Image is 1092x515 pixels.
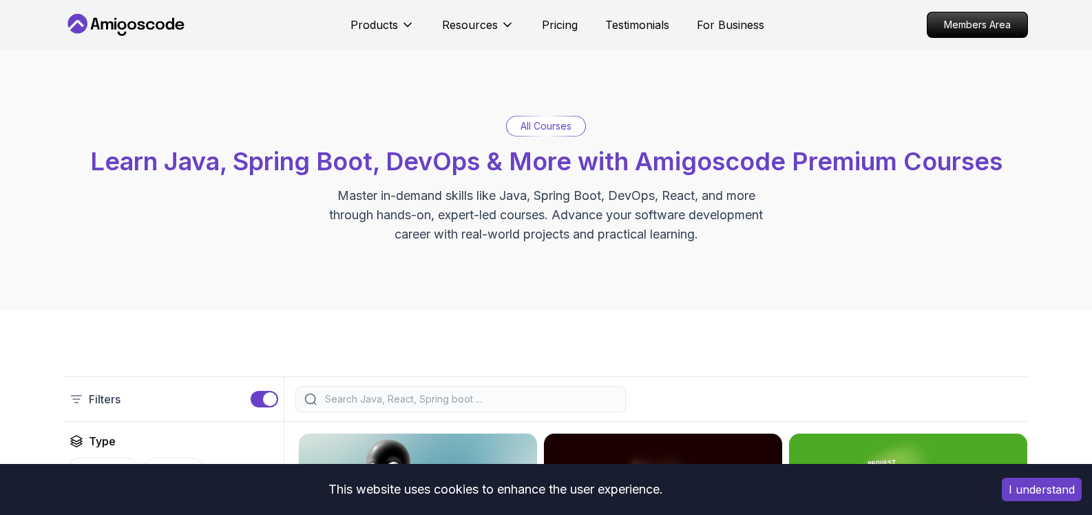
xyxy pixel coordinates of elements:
[605,17,669,33] a: Testimonials
[315,186,777,244] p: Master in-demand skills like Java, Spring Boot, DevOps, React, and more through hands-on, expert-...
[697,17,764,33] a: For Business
[1002,478,1082,501] button: Accept cookies
[90,146,1002,176] span: Learn Java, Spring Boot, DevOps & More with Amigoscode Premium Courses
[442,17,498,33] p: Resources
[70,458,137,484] button: Course
[521,119,571,133] p: All Courses
[927,12,1027,37] p: Members Area
[542,17,578,33] a: Pricing
[89,391,120,407] p: Filters
[145,458,202,484] button: Build
[322,392,617,406] input: Search Java, React, Spring boot ...
[350,17,398,33] p: Products
[350,17,414,44] button: Products
[442,17,514,44] button: Resources
[10,474,981,505] div: This website uses cookies to enhance the user experience.
[927,12,1028,38] a: Members Area
[89,433,116,450] h2: Type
